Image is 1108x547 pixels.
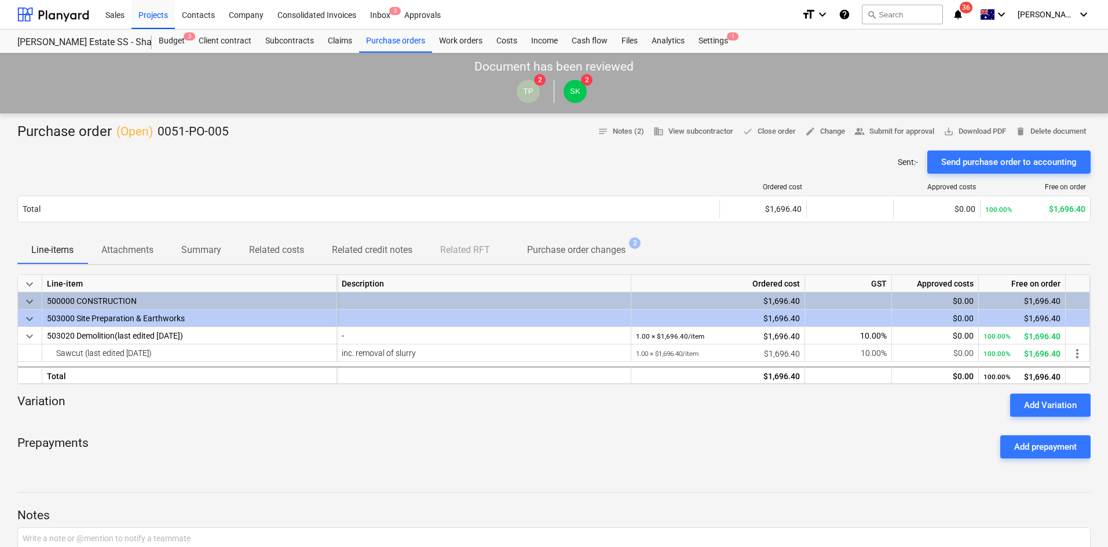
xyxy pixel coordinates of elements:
div: Client contract [192,30,258,53]
a: Files [615,30,645,53]
span: 2 [581,74,593,86]
span: Download PDF [944,125,1006,138]
span: 36 [960,2,972,13]
p: 0051-PO-005 [158,124,229,140]
span: 2 [629,237,641,249]
div: $1,696.40 [983,310,1061,327]
p: Attachments [101,243,153,257]
span: 3 [184,32,195,41]
div: Approved costs [892,275,979,292]
div: $1,696.40 [636,327,800,345]
div: $0.00 [897,368,974,385]
span: 3 [389,7,401,15]
div: Total [23,204,41,214]
span: TP [523,87,533,96]
div: $1,696.40 [636,310,800,327]
small: 100.00% [983,350,1011,358]
button: Close order [738,123,800,141]
span: keyboard_arrow_down [23,277,36,291]
span: SK [570,87,580,96]
div: Subcontracts [258,30,321,53]
div: $0.00 [897,327,974,344]
p: Summary [181,243,221,257]
button: View subcontractor [649,123,738,141]
button: Add Variation [1010,394,1091,417]
div: $1,696.40 [636,292,800,310]
p: Variation [17,394,65,417]
span: [PERSON_NAME] [1018,10,1076,19]
div: $0.00 [897,310,974,327]
span: done [743,126,753,137]
div: 10.00% [805,327,892,344]
div: Total [42,366,337,384]
div: Cash flow [565,30,615,53]
p: Document has been reviewed [474,59,634,75]
i: keyboard_arrow_down [1077,8,1091,21]
span: 2 [534,74,546,86]
div: Line-item [42,275,337,292]
p: Prepayments [17,435,89,458]
small: 100.00% [985,205,1012,214]
div: Add prepayment [1014,439,1077,454]
div: Costs [489,30,524,53]
div: Analytics [645,30,692,53]
span: keyboard_arrow_down [23,312,36,326]
div: Sawcut (last edited 27 Aug 2025) [47,344,332,361]
span: business [653,126,664,137]
span: notes [598,126,608,137]
p: Related credit notes [332,243,412,257]
div: Purchase order [17,123,229,141]
div: Budget [152,30,192,53]
p: Purchase order changes [527,243,626,257]
span: more_vert [1070,347,1084,361]
button: Change [800,123,850,141]
i: keyboard_arrow_down [816,8,829,21]
i: keyboard_arrow_down [994,8,1008,21]
small: 1.00 × $1,696.40 / item [636,332,704,340]
span: 1 [727,32,738,41]
i: notifications [952,8,964,21]
span: save_alt [944,126,954,137]
button: Delete document [1011,123,1091,141]
div: $1,696.40 [983,292,1061,310]
div: Free on order [985,183,1086,191]
div: 10.00% [805,344,892,362]
div: Ordered cost [631,275,805,292]
div: Add Variation [1024,398,1077,413]
span: keyboard_arrow_down [23,295,36,309]
div: $0.00 [897,292,974,310]
div: $1,696.40 [985,204,1085,214]
iframe: Chat Widget [1050,491,1108,547]
div: $0.00 [898,204,975,214]
span: Change [805,125,845,138]
div: 500000 CONSTRUCTION [47,292,332,309]
a: Settings1 [692,30,735,53]
div: $0.00 [897,344,974,362]
div: Tejas Pawar [517,80,540,103]
div: Sean Keane [564,80,587,103]
div: $1,696.40 [725,204,802,214]
a: Purchase orders [359,30,432,53]
i: format_size [802,8,816,21]
div: Send purchase order to accounting [941,155,1077,170]
a: Claims [321,30,359,53]
small: 100.00% [983,373,1011,381]
div: (last edited [DATE]) [42,327,337,344]
a: Work orders [432,30,489,53]
i: Knowledge base [839,8,850,21]
span: Submit for approval [854,125,934,138]
p: Sent : - [898,156,918,168]
button: Submit for approval [850,123,939,141]
span: Close order [743,125,796,138]
div: $1,696.40 [983,368,1061,386]
div: 503000 Site Preparation & Earthworks [47,310,332,326]
button: Notes (2) [593,123,649,141]
div: Settings [692,30,735,53]
button: Download PDF [939,123,1011,141]
p: ( Open ) [116,124,153,140]
button: Search [862,5,943,24]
